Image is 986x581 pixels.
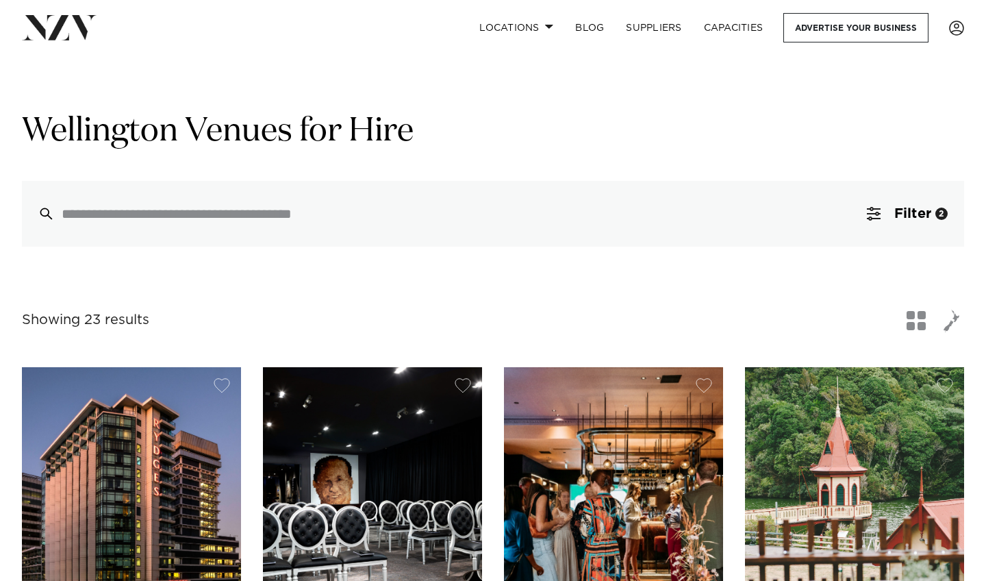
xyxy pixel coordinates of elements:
a: Locations [468,13,564,42]
a: Advertise your business [783,13,928,42]
div: 2 [935,208,948,220]
button: Filter2 [850,181,964,247]
h1: Wellington Venues for Hire [22,110,964,153]
a: Capacities [693,13,774,42]
a: BLOG [564,13,615,42]
span: Filter [894,207,931,221]
img: nzv-logo.png [22,15,97,40]
a: SUPPLIERS [615,13,692,42]
div: Showing 23 results [22,310,149,331]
